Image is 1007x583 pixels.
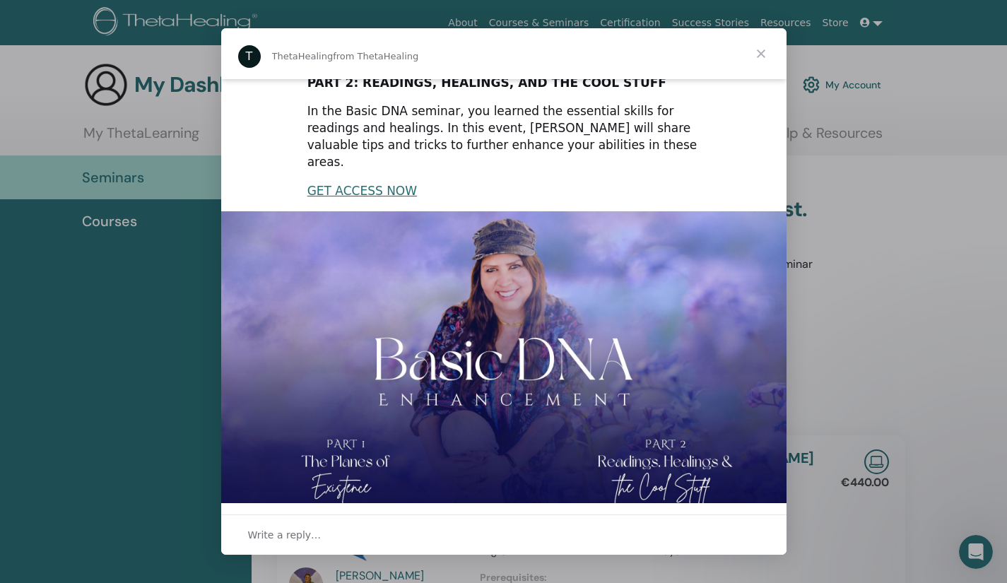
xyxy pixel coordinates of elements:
b: PART 2: READINGS, HEALINGS, AND THE COOL STUFF [307,76,666,90]
div: In the Basic DNA seminar, you learned the essential skills for readings and healings. In this eve... [307,103,700,170]
div: Profile image for ThetaHealing [238,45,261,68]
span: Close [736,28,787,79]
a: GET ACCESS NOW [307,184,417,198]
span: from ThetaHealing [333,51,418,61]
span: ThetaHealing [272,51,334,61]
span: Write a reply… [248,526,322,544]
div: Open conversation and reply [221,514,787,555]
